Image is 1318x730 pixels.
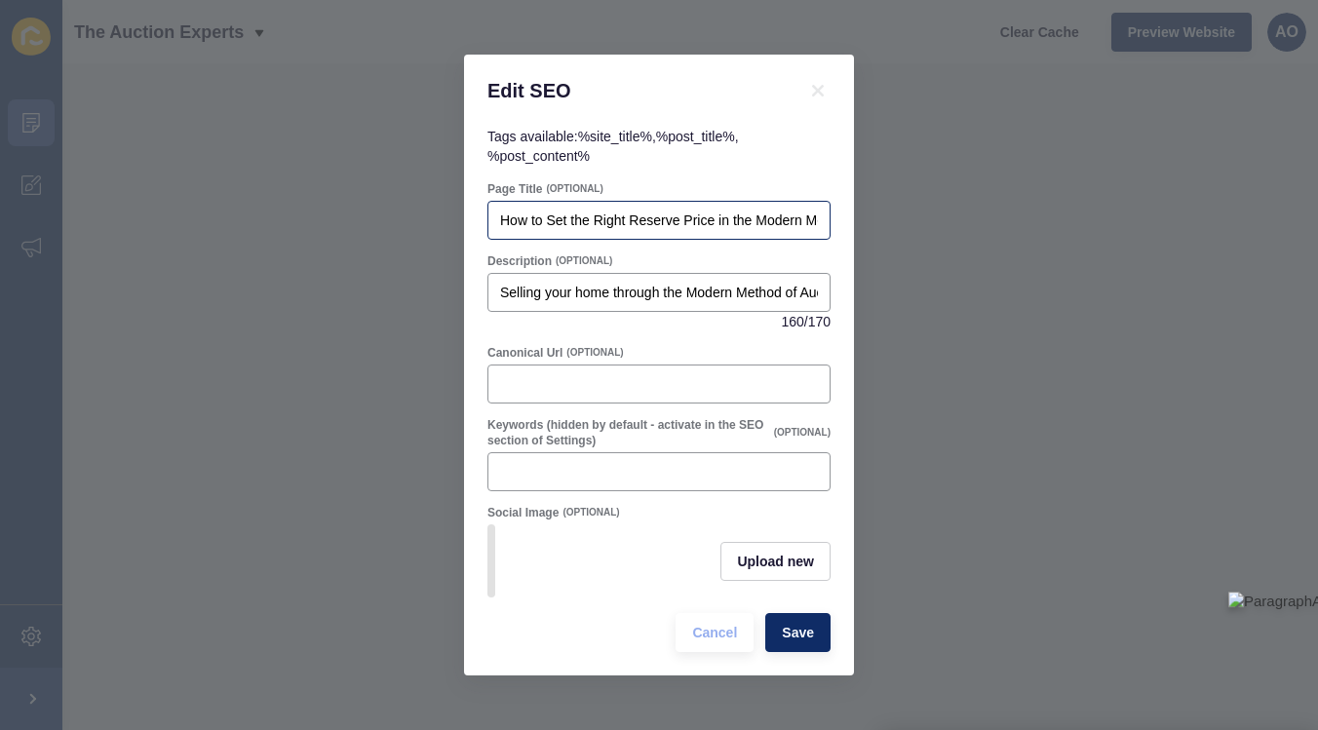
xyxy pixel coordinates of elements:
span: Cancel [692,623,737,642]
code: %post_title% [656,129,735,144]
span: Save [782,623,814,642]
label: Canonical Url [487,345,562,361]
label: Page Title [487,181,542,197]
code: %post_content% [487,148,590,164]
span: / [804,312,808,331]
span: (OPTIONAL) [546,182,602,196]
h1: Edit SEO [487,78,782,103]
span: 160 [781,312,803,331]
span: (OPTIONAL) [562,506,619,519]
span: (OPTIONAL) [556,254,612,268]
button: Upload new [720,542,831,581]
span: Upload new [737,552,814,571]
span: (OPTIONAL) [566,346,623,360]
span: Tags available: , , [487,129,739,164]
button: Save [765,613,831,652]
label: Social Image [487,505,559,520]
code: %site_title% [578,129,652,144]
span: (OPTIONAL) [774,426,831,440]
label: Description [487,253,552,269]
label: Keywords (hidden by default - activate in the SEO section of Settings) [487,417,770,448]
button: Cancel [676,613,754,652]
span: 170 [808,312,831,331]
